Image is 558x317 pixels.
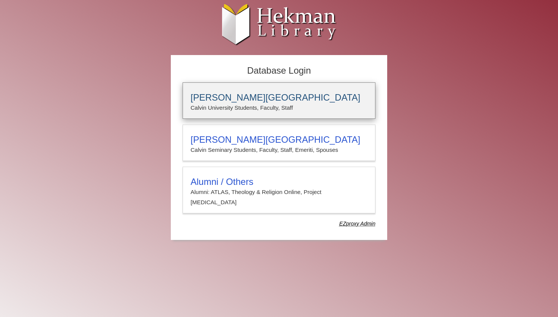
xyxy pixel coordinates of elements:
h3: [PERSON_NAME][GEOGRAPHIC_DATA] [191,134,367,145]
p: Calvin Seminary Students, Faculty, Staff, Emeriti, Spouses [191,145,367,155]
a: [PERSON_NAME][GEOGRAPHIC_DATA]Calvin University Students, Faculty, Staff [183,82,375,119]
p: Alumni: ATLAS, Theology & Religion Online, Project [MEDICAL_DATA] [191,187,367,207]
h3: [PERSON_NAME][GEOGRAPHIC_DATA] [191,92,367,103]
a: [PERSON_NAME][GEOGRAPHIC_DATA]Calvin Seminary Students, Faculty, Staff, Emeriti, Spouses [183,125,375,161]
summary: Alumni / OthersAlumni: ATLAS, Theology & Religion Online, Project [MEDICAL_DATA] [191,177,367,207]
p: Calvin University Students, Faculty, Staff [191,103,367,113]
h2: Database Login [179,63,379,79]
h3: Alumni / Others [191,177,367,187]
dfn: Use Alumni login [339,221,375,227]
